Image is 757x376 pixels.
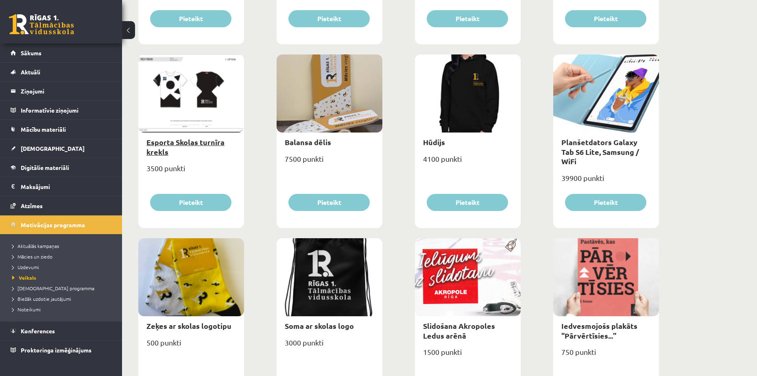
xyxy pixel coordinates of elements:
[427,194,508,211] button: Pieteikt
[11,196,112,215] a: Atzīmes
[277,152,382,172] div: 7500 punkti
[12,253,52,260] span: Mācies un ziedo
[21,164,69,171] span: Digitālie materiāli
[427,10,508,27] button: Pieteikt
[21,101,112,120] legend: Informatīvie ziņojumi
[288,10,370,27] button: Pieteikt
[423,321,495,340] a: Slidošana Akropoles Ledus arēnā
[11,177,112,196] a: Maksājumi
[21,177,112,196] legend: Maksājumi
[21,49,41,57] span: Sākums
[12,274,36,281] span: Veikals
[9,14,74,35] a: Rīgas 1. Tālmācības vidusskola
[11,101,112,120] a: Informatīvie ziņojumi
[277,336,382,356] div: 3000 punkti
[12,274,114,281] a: Veikals
[21,145,85,152] span: [DEMOGRAPHIC_DATA]
[12,264,39,270] span: Uzdevumi
[11,341,112,359] a: Proktoringa izmēģinājums
[565,10,646,27] button: Pieteikt
[502,238,521,252] img: Populāra prece
[21,221,85,228] span: Motivācijas programma
[12,295,114,302] a: Biežāk uzdotie jautājumi
[553,345,659,365] div: 750 punkti
[138,161,244,182] div: 3500 punkti
[415,152,521,172] div: 4100 punkti
[12,263,114,271] a: Uzdevumi
[11,82,112,100] a: Ziņojumi
[12,296,71,302] span: Biežāk uzdotie jautājumi
[21,82,112,100] legend: Ziņojumi
[146,321,231,330] a: Zeķes ar skolas logotipu
[21,202,43,209] span: Atzīmes
[288,194,370,211] button: Pieteikt
[423,137,445,147] a: Hūdijs
[11,139,112,158] a: [DEMOGRAPHIC_DATA]
[565,194,646,211] button: Pieteikt
[12,243,59,249] span: Aktuālās kampaņas
[12,306,114,313] a: Noteikumi
[12,253,114,260] a: Mācies un ziedo
[11,215,112,234] a: Motivācijas programma
[12,285,94,291] span: [DEMOGRAPHIC_DATA] programma
[150,10,231,27] button: Pieteikt
[12,242,114,250] a: Aktuālās kampaņas
[12,306,41,313] span: Noteikumi
[11,120,112,139] a: Mācību materiāli
[12,285,114,292] a: [DEMOGRAPHIC_DATA] programma
[11,43,112,62] a: Sākums
[11,322,112,340] a: Konferences
[561,321,637,340] a: Iedvesmojošs plakāts "Pārvērtīsies..."
[11,158,112,177] a: Digitālie materiāli
[138,336,244,356] div: 500 punkti
[553,171,659,191] div: 39900 punkti
[150,194,231,211] button: Pieteikt
[11,63,112,81] a: Aktuāli
[21,68,40,76] span: Aktuāli
[415,345,521,365] div: 1500 punkti
[21,327,55,335] span: Konferences
[561,137,639,166] a: Planšetdators Galaxy Tab S6 Lite, Samsung / WiFi
[285,321,354,330] a: Soma ar skolas logo
[285,137,331,147] a: Balansa dēlis
[146,137,225,156] a: Esporta Skolas turnīra krekls
[21,346,92,354] span: Proktoringa izmēģinājums
[21,126,66,133] span: Mācību materiāli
